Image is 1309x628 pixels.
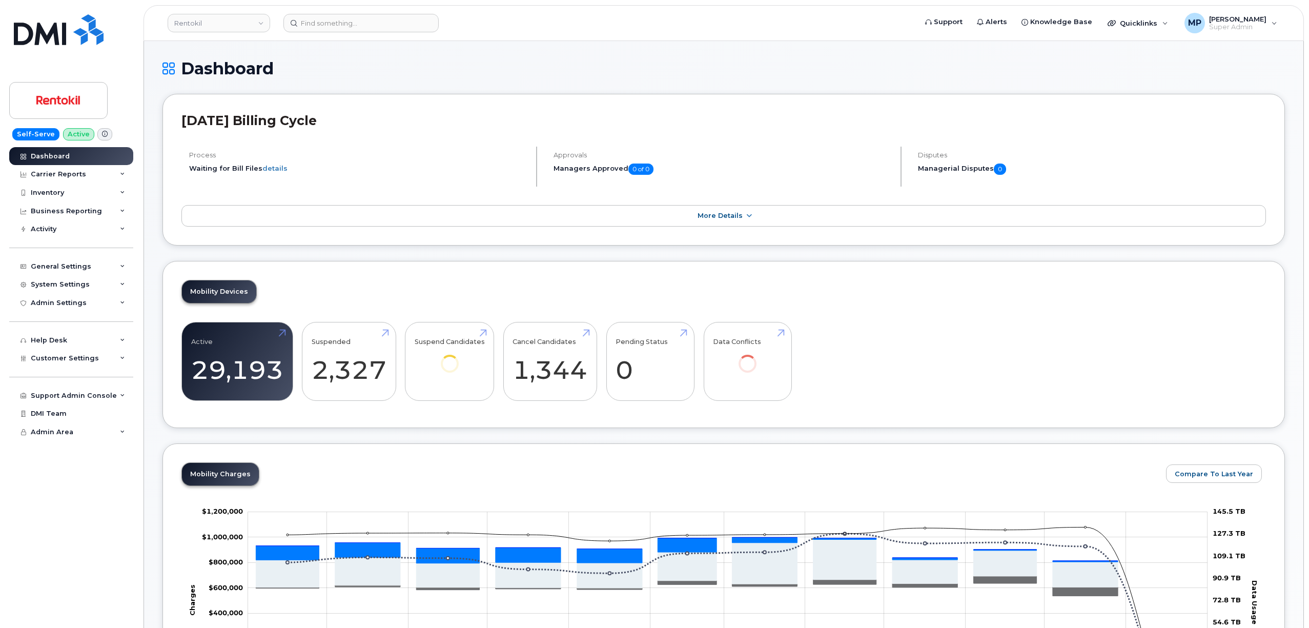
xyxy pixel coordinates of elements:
[513,328,587,395] a: Cancel Candidates 1,344
[181,113,1266,128] h2: [DATE] Billing Cycle
[1213,552,1245,560] tspan: 109.1 TB
[182,280,256,303] a: Mobility Devices
[209,583,243,591] tspan: $600,000
[188,584,196,616] tspan: Charges
[312,328,386,395] a: Suspended 2,327
[1166,464,1262,483] button: Compare To Last Year
[1213,618,1241,626] tspan: 54.6 TB
[209,558,243,566] g: $0
[1213,529,1245,537] tspan: 127.3 TB
[209,583,243,591] g: $0
[189,151,527,159] h4: Process
[698,212,743,219] span: More Details
[918,151,1266,159] h4: Disputes
[1213,574,1241,582] tspan: 90.9 TB
[182,463,259,485] a: Mobility Charges
[628,164,653,175] span: 0 of 0
[162,59,1285,77] h1: Dashboard
[616,328,685,395] a: Pending Status 0
[209,609,243,617] tspan: $400,000
[202,507,243,515] tspan: $1,200,000
[209,609,243,617] g: $0
[209,558,243,566] tspan: $800,000
[554,151,892,159] h4: Approvals
[918,164,1266,175] h5: Managerial Disputes
[202,507,243,515] g: $0
[262,164,288,172] a: details
[1251,580,1259,624] tspan: Data Usage
[415,328,485,387] a: Suspend Candidates
[554,164,892,175] h5: Managers Approved
[713,328,782,387] a: Data Conflicts
[202,533,243,541] g: $0
[202,533,243,541] tspan: $1,000,000
[189,164,527,173] li: Waiting for Bill Files
[1213,507,1245,515] tspan: 145.5 TB
[1175,469,1253,479] span: Compare To Last Year
[994,164,1006,175] span: 0
[1213,596,1241,604] tspan: 72.8 TB
[191,328,283,395] a: Active 29,193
